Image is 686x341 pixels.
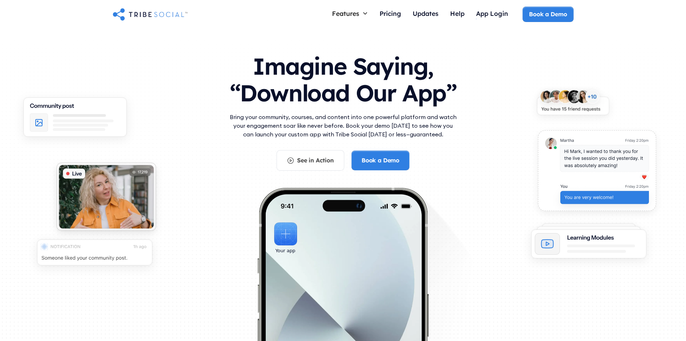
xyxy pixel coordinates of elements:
img: An illustration of Live video [48,156,165,242]
img: An illustration of Learning Modules [521,218,656,271]
div: Your app [275,247,295,255]
p: Bring your community, courses, and content into one powerful platform and watch your engagement s... [228,113,458,139]
a: Pricing [374,6,407,22]
a: See in Action [277,150,344,170]
div: App Login [476,9,508,17]
h1: Imagine Saying, “Download Our App” [228,46,458,110]
a: Updates [407,6,444,22]
a: App Login [470,6,514,22]
a: Book a Demo [523,6,573,22]
a: home [113,7,188,21]
div: Updates [413,9,439,17]
a: Help [444,6,470,22]
img: An illustration of push notification [27,232,162,277]
div: Help [450,9,465,17]
img: An illustration of chat [528,123,665,223]
img: An illustration of New friends requests [528,83,618,126]
img: An illustration of Community Feed [14,91,136,149]
div: Features [332,9,359,17]
a: Book a Demo [351,150,409,170]
div: Pricing [380,9,401,17]
div: See in Action [297,156,334,164]
div: Features [326,6,374,20]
